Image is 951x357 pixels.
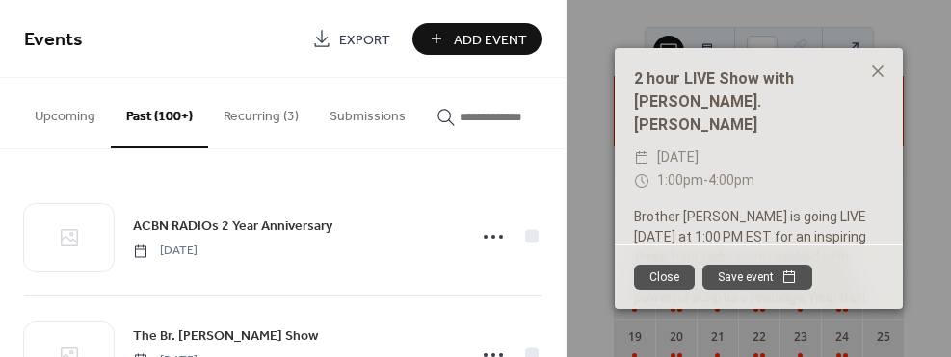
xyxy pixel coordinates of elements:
button: Close [634,265,695,290]
a: ACBN RADIOs 2 Year Anniversary [133,215,332,237]
span: - [703,172,708,188]
span: Add Event [454,30,527,50]
button: Save event [702,265,812,290]
span: The Br. [PERSON_NAME] Show [133,326,318,346]
span: [DATE] [133,242,198,260]
div: 2 hour LIVE Show with [PERSON_NAME]. [PERSON_NAME] [615,67,903,137]
button: Past (100+) [111,78,208,148]
a: Export [298,23,405,55]
a: The Br. [PERSON_NAME] Show [133,324,318,346]
button: Add Event [412,23,542,55]
span: [DATE] [657,146,699,169]
span: Export [339,30,390,50]
span: ACBN RADIOs 2 Year Anniversary [133,217,332,237]
button: Recurring (3) [208,78,314,146]
span: Events [24,21,83,59]
div: ​ [634,169,649,192]
div: ​ [634,146,649,169]
span: 1:00pm [657,172,703,188]
span: 4:00pm [708,172,754,188]
button: Submissions [314,78,421,146]
button: Upcoming [19,78,111,146]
